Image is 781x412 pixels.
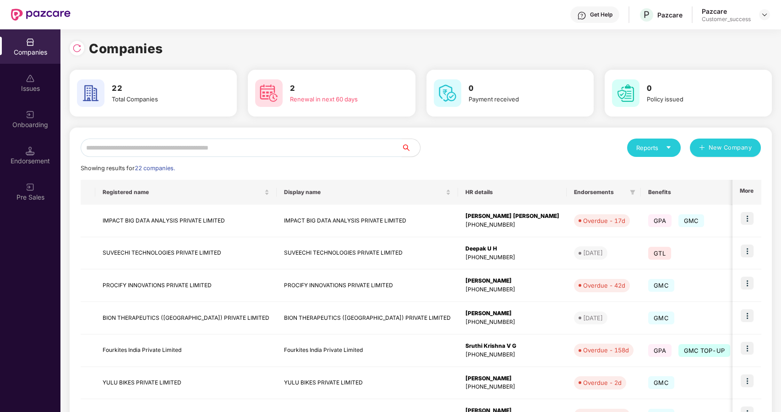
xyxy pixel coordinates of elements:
[699,145,705,152] span: plus
[277,205,458,237] td: IMPACT BIG DATA ANALYSIS PRIVATE LIMITED
[277,367,458,400] td: YULU BIKES PRIVATE LIMITED
[277,269,458,302] td: PROCIFY INNOVATIONS PRIVATE LIMITED
[647,95,746,104] div: Policy issued
[630,189,635,195] span: filter
[741,309,754,322] img: icon
[95,269,277,302] td: PROCIFY INNOVATIONS PRIVATE LIMITED
[11,9,71,21] img: New Pazcare Logo
[465,309,559,318] div: [PERSON_NAME]
[434,79,461,107] img: svg+xml;base64,PHN2ZyB4bWxucz0iaHR0cDovL3d3dy53My5vcmcvMjAwMC9zdmciIHdpZHRoPSI2MCIgaGVpZ2h0PSI2MC...
[657,11,683,19] div: Pazcare
[465,318,559,327] div: [PHONE_NUMBER]
[465,374,559,383] div: [PERSON_NAME]
[690,139,761,157] button: plusNew Company
[277,302,458,334] td: BION THERAPEUTICS ([GEOGRAPHIC_DATA]) PRIVATE LIMITED
[465,277,559,285] div: [PERSON_NAME]
[89,39,163,59] h1: Companies
[628,187,637,198] span: filter
[112,83,211,95] h3: 22
[636,143,672,152] div: Reports
[465,253,559,262] div: [PHONE_NUMBER]
[465,351,559,359] div: [PHONE_NUMBER]
[135,165,175,172] span: 22 companies.
[95,205,277,237] td: IMPACT BIG DATA ANALYSIS PRIVATE LIMITED
[648,279,674,292] span: GMC
[577,11,586,20] img: svg+xml;base64,PHN2ZyBpZD0iSGVscC0zMngzMiIgeG1sbnM9Imh0dHA6Ly93d3cudzMub3JnLzIwMDAvc3ZnIiB3aWR0aD...
[277,180,458,205] th: Display name
[741,277,754,290] img: icon
[81,165,175,172] span: Showing results for
[95,302,277,334] td: BION THERAPEUTICS ([GEOGRAPHIC_DATA]) PRIVATE LIMITED
[469,83,568,95] h3: 0
[95,237,277,270] td: SUVEECHI TECHNOLOGIES PRIVATE LIMITED
[644,9,650,20] span: P
[26,146,35,156] img: svg+xml;base64,PHN2ZyB3aWR0aD0iMTQuNSIgaGVpZ2h0PSIxNC41IiB2aWV3Qm94PSIwIDAgMTYgMTYiIGZpbGw9Im5vbm...
[103,189,262,196] span: Registered name
[284,189,444,196] span: Display name
[77,79,104,107] img: svg+xml;base64,PHN2ZyB4bWxucz0iaHR0cDovL3d3dy53My5vcmcvMjAwMC9zdmciIHdpZHRoPSI2MCIgaGVpZ2h0PSI2MC...
[702,7,751,16] div: Pazcare
[583,216,625,225] div: Overdue - 17d
[612,79,639,107] img: svg+xml;base64,PHN2ZyB4bWxucz0iaHR0cDovL3d3dy53My5vcmcvMjAwMC9zdmciIHdpZHRoPSI2MCIgaGVpZ2h0PSI2MC...
[26,38,35,47] img: svg+xml;base64,PHN2ZyBpZD0iQ29tcGFuaWVzIiB4bWxucz0iaHR0cDovL3d3dy53My5vcmcvMjAwMC9zdmciIHdpZHRoPS...
[590,11,612,18] div: Get Help
[465,342,559,351] div: Sruthi Krishna V G
[255,79,283,107] img: svg+xml;base64,PHN2ZyB4bWxucz0iaHR0cDovL3d3dy53My5vcmcvMjAwMC9zdmciIHdpZHRoPSI2MCIgaGVpZ2h0PSI2MC...
[277,334,458,367] td: Fourkites India Private Limited
[648,344,672,357] span: GPA
[741,342,754,355] img: icon
[112,95,211,104] div: Total Companies
[465,221,559,229] div: [PHONE_NUMBER]
[741,212,754,225] img: icon
[648,214,672,227] span: GPA
[741,374,754,387] img: icon
[678,344,730,357] span: GMC TOP-UP
[583,248,603,257] div: [DATE]
[469,95,568,104] div: Payment received
[666,145,672,150] span: caret-down
[648,312,674,324] span: GMC
[648,376,674,389] span: GMC
[465,383,559,391] div: [PHONE_NUMBER]
[95,180,277,205] th: Registered name
[574,189,626,196] span: Endorsements
[741,245,754,257] img: icon
[401,139,421,157] button: search
[95,367,277,400] td: YULU BIKES PRIVATE LIMITED
[401,144,420,151] span: search
[583,313,603,323] div: [DATE]
[702,16,751,23] div: Customer_success
[709,143,752,152] span: New Company
[72,44,82,53] img: svg+xml;base64,PHN2ZyBpZD0iUmVsb2FkLTMyeDMyIiB4bWxucz0iaHR0cDovL3d3dy53My5vcmcvMjAwMC9zdmciIHdpZH...
[277,237,458,270] td: SUVEECHI TECHNOLOGIES PRIVATE LIMITED
[290,83,389,95] h3: 2
[583,345,629,355] div: Overdue - 158d
[26,110,35,119] img: svg+xml;base64,PHN2ZyB3aWR0aD0iMjAiIGhlaWdodD0iMjAiIHZpZXdCb3g9IjAgMCAyMCAyMCIgZmlsbD0ibm9uZSIgeG...
[732,180,761,205] th: More
[583,281,625,290] div: Overdue - 42d
[465,245,559,253] div: Deepak U H
[95,334,277,367] td: Fourkites India Private Limited
[648,247,671,260] span: GTL
[290,95,389,104] div: Renewal in next 60 days
[458,180,567,205] th: HR details
[583,378,622,387] div: Overdue - 2d
[465,212,559,221] div: [PERSON_NAME] [PERSON_NAME]
[465,285,559,294] div: [PHONE_NUMBER]
[761,11,768,18] img: svg+xml;base64,PHN2ZyBpZD0iRHJvcGRvd24tMzJ4MzIiIHhtbG5zPSJodHRwOi8vd3d3LnczLm9yZy8yMDAwL3N2ZyIgd2...
[647,83,746,95] h3: 0
[26,74,35,83] img: svg+xml;base64,PHN2ZyBpZD0iSXNzdWVzX2Rpc2FibGVkIiB4bWxucz0iaHR0cDovL3d3dy53My5vcmcvMjAwMC9zdmciIH...
[678,214,705,227] span: GMC
[26,183,35,192] img: svg+xml;base64,PHN2ZyB3aWR0aD0iMjAiIGhlaWdodD0iMjAiIHZpZXdCb3g9IjAgMCAyMCAyMCIgZmlsbD0ibm9uZSIgeG...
